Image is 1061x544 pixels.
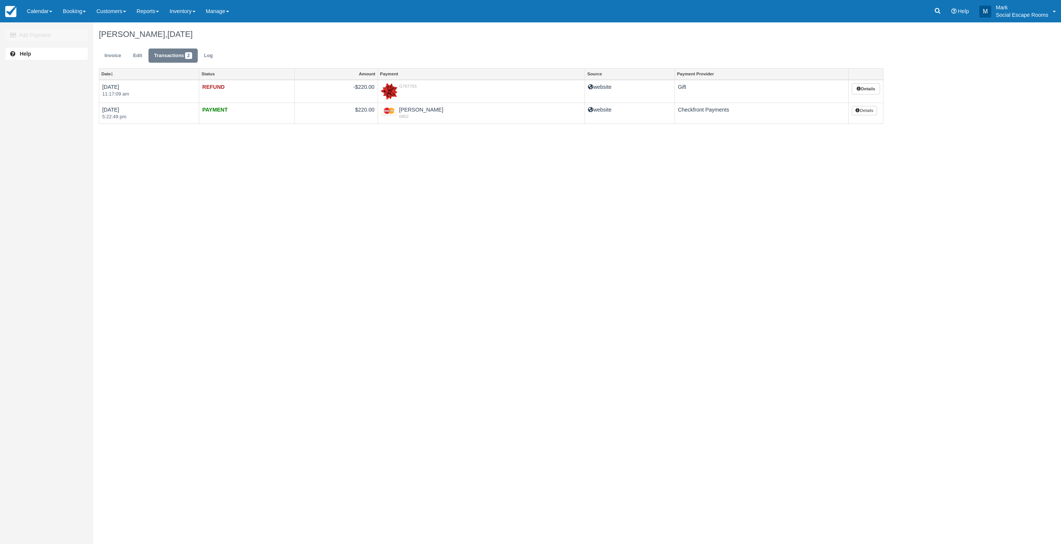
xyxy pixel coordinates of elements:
[381,83,397,100] img: gift.png
[958,8,969,14] span: Help
[378,103,585,124] td: [PERSON_NAME]
[128,49,148,63] a: Edit
[852,106,877,116] button: Details
[167,29,193,39] span: [DATE]
[148,49,198,63] a: Transactions2
[99,30,883,39] h1: [PERSON_NAME],
[381,113,582,119] em: 0802
[996,4,1048,11] p: Mark
[585,103,675,124] td: website
[198,49,219,63] a: Log
[99,103,199,124] td: [DATE]
[6,48,88,60] a: Help
[381,106,397,116] img: mastercard.png
[20,51,31,57] b: Help
[202,107,228,113] strong: PAYMENT
[675,80,848,103] td: Gift
[199,69,294,79] a: Status
[99,80,199,103] td: [DATE]
[378,69,585,79] a: Payment
[585,69,674,79] a: Source
[5,6,16,17] img: checkfront-main-nav-mini-logo.png
[996,11,1048,19] p: Social Escape Rooms
[185,52,192,59] span: 2
[99,49,127,63] a: Invoice
[675,103,848,124] td: Checkfront Payments
[675,69,848,79] a: Payment Provider
[585,80,675,103] td: website
[202,84,225,90] strong: REFUND
[102,113,196,121] em: 5:22:49 pm
[99,69,199,79] a: Date
[381,83,582,89] em: G767755
[852,83,880,95] a: Details
[951,9,957,14] i: Help
[295,80,378,103] td: -$220.00
[102,91,196,98] em: 11:17:09 am
[295,69,377,79] a: Amount
[295,103,378,124] td: $220.00
[979,6,991,18] div: M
